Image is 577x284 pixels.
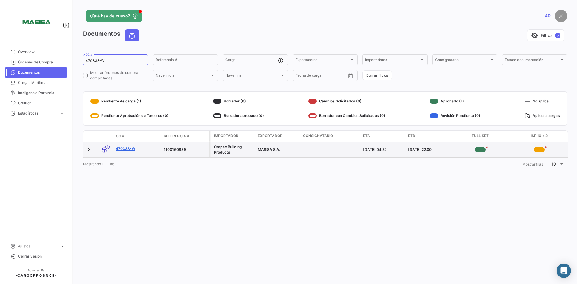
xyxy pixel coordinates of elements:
[214,144,253,155] div: Orepac Building Products
[555,10,567,22] img: placeholder-user.png
[225,74,279,78] span: Nave final
[430,111,480,121] div: Revisión Pendiente (0)
[5,88,67,98] a: Inteligencia Portuaria
[258,133,282,139] span: Exportador
[527,29,564,41] button: visibility_offFiltros✓
[5,67,67,78] a: Documentos
[365,59,419,63] span: Importadores
[295,59,350,63] span: Exportadores
[90,13,130,19] span: ¿Qué hay de nuevo?
[90,70,148,81] span: Mostrar órdenes de compra completadas
[5,78,67,88] a: Cargas Marítimas
[95,134,113,139] datatable-header-cell: Modo de Transporte
[522,162,543,166] span: Mostrar filas
[116,146,159,151] a: 470338-W
[21,7,51,37] img: 15387c4c-e724-47f0-87bd-6411474a3e21.png
[105,145,110,149] span: 1
[18,243,57,249] span: Ajustes
[258,147,298,152] div: MASISA S.A.
[161,131,209,141] datatable-header-cell: Referencia #
[213,111,264,121] div: Borrador aprobado (0)
[83,162,117,166] span: Mostrando 1 - 1 de 1
[5,47,67,57] a: Overview
[531,133,548,139] span: ISF 10 + 2
[346,71,355,80] button: Open calendar
[213,96,264,106] div: Borrador (0)
[86,10,142,22] button: ¿Qué hay de nuevo?
[214,133,238,139] span: Importador
[557,264,571,278] div: Abrir Intercom Messenger
[310,74,334,78] input: Hasta
[113,131,161,141] datatable-header-cell: OC #
[435,59,489,63] span: Consignatario
[551,161,556,166] span: 10
[60,111,65,116] span: expand_more
[406,131,451,142] datatable-header-cell: ETD
[18,49,65,55] span: Overview
[18,90,65,96] span: Inteligencia Portuaria
[430,96,480,106] div: Aprobado (1)
[510,131,569,142] datatable-header-cell: ISF 10 + 2
[90,96,169,106] div: Pendiente de carga (1)
[116,133,124,139] span: OC #
[295,74,306,78] input: Desde
[90,111,169,121] div: Pendiente Aprobación de Terceros (0)
[18,100,65,106] span: Courier
[18,60,65,65] span: Órdenes de Compra
[472,133,489,139] span: Full Set
[301,131,361,142] datatable-header-cell: Consignatario
[255,131,301,142] datatable-header-cell: Exportador
[408,147,448,152] div: [DATE] 22:00
[505,59,559,63] span: Estado documentación
[555,33,560,38] span: ✓
[164,133,189,139] span: Referencia #
[156,74,210,78] span: Nave inicial
[531,32,538,39] span: visibility_off
[83,29,141,41] h3: Documentos
[308,111,385,121] div: Borrador con Cambios Solicitados (0)
[308,96,385,106] div: Cambios Solicitados (0)
[18,70,65,75] span: Documentos
[361,131,406,142] datatable-header-cell: ETA
[525,111,560,121] div: Aplica a cargas
[210,131,255,142] datatable-header-cell: Importador
[60,243,65,249] span: expand_more
[408,133,415,139] span: ETD
[164,147,207,152] div: 1100160839
[363,133,370,139] span: ETA
[5,98,67,108] a: Courier
[363,147,403,152] div: [DATE] 04:22
[525,96,560,106] div: No aplica
[545,13,552,19] span: API
[362,70,392,80] button: Borrar filtros
[18,254,65,259] span: Cerrar Sesión
[18,80,65,85] span: Cargas Marítimas
[125,30,139,41] button: Ocean
[303,133,333,139] span: Consignatario
[5,57,67,67] a: Órdenes de Compra
[451,131,510,142] datatable-header-cell: Full Set
[18,111,57,116] span: Estadísticas
[86,147,92,153] a: Expand/Collapse Row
